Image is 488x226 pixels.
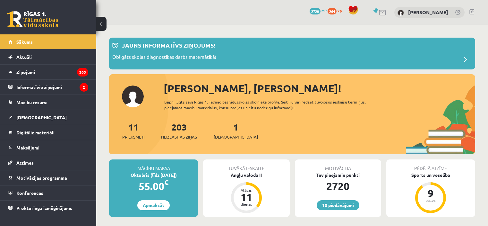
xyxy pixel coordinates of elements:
div: [PERSON_NAME], [PERSON_NAME]! [164,81,475,96]
a: 264 xp [328,8,345,13]
span: 2720 [310,8,321,14]
div: Mācību maksa [109,159,198,172]
a: Rīgas 1. Tālmācības vidusskola [7,11,58,27]
legend: Ziņojumi [16,65,88,79]
a: Konferences [8,185,88,200]
a: Atzīmes [8,155,88,170]
i: 203 [77,68,88,77]
span: Aktuāli [16,54,32,60]
a: Motivācijas programma [8,170,88,185]
div: 2720 [295,178,381,194]
span: Digitālie materiāli [16,130,55,135]
a: Jauns informatīvs ziņojums! Obligāts skolas diagnostikas darbs matemātikā! [112,41,472,66]
span: Sākums [16,39,33,45]
a: Sports un veselība 9 balles [386,172,475,214]
div: 9 [421,188,440,198]
a: [DEMOGRAPHIC_DATA] [8,110,88,125]
a: Mācību resursi [8,95,88,110]
div: 55.00 [109,178,198,194]
span: [DEMOGRAPHIC_DATA] [214,134,258,140]
span: Proktoringa izmēģinājums [16,205,72,211]
a: 11Priekšmeti [122,121,144,140]
span: Neizlasītās ziņas [161,134,197,140]
a: Maksājumi [8,140,88,155]
div: Laipni lūgts savā Rīgas 1. Tālmācības vidusskolas skolnieka profilā. Šeit Tu vari redzēt tuvojošo... [164,99,384,111]
div: Oktobris (līdz [DATE]) [109,172,198,178]
a: Sākums [8,34,88,49]
span: mP [321,8,327,13]
div: Atlicis [237,188,256,192]
img: Mārcis Elmārs Ašmanis [398,10,404,16]
span: 264 [328,8,337,14]
div: dienas [237,202,256,206]
div: Sports un veselība [386,172,475,178]
a: [PERSON_NAME] [408,9,448,15]
a: Digitālie materiāli [8,125,88,140]
legend: Informatīvie ziņojumi [16,80,88,95]
a: Aktuāli [8,50,88,64]
span: Motivācijas programma [16,175,67,181]
a: 10 piedāvājumi [317,200,359,210]
span: Mācību resursi [16,99,47,105]
div: Angļu valoda II [203,172,289,178]
a: 2720 mP [310,8,327,13]
a: Angļu valoda II Atlicis 11 dienas [203,172,289,214]
div: balles [421,198,440,202]
i: 2 [80,83,88,92]
a: 203Neizlasītās ziņas [161,121,197,140]
div: Motivācija [295,159,381,172]
div: 11 [237,192,256,202]
p: Obligāts skolas diagnostikas darbs matemātikā! [112,53,216,62]
a: 1[DEMOGRAPHIC_DATA] [214,121,258,140]
div: Tev pieejamie punkti [295,172,381,178]
span: Atzīmes [16,160,34,166]
a: Proktoringa izmēģinājums [8,201,88,215]
span: Priekšmeti [122,134,144,140]
span: [DEMOGRAPHIC_DATA] [16,114,67,120]
a: Ziņojumi203 [8,65,88,79]
p: Jauns informatīvs ziņojums! [122,41,215,50]
legend: Maksājumi [16,140,88,155]
div: Tuvākā ieskaite [203,159,289,172]
span: Konferences [16,190,43,196]
span: € [164,178,168,187]
a: Informatīvie ziņojumi2 [8,80,88,95]
span: xp [338,8,342,13]
a: Apmaksāt [137,200,170,210]
div: Pēdējā atzīme [386,159,475,172]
